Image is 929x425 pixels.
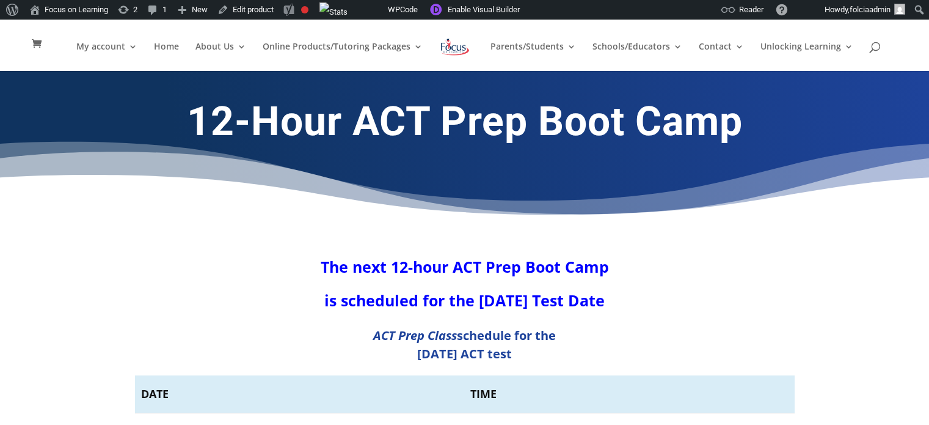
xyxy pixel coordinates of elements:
[699,42,744,71] a: Contact
[490,42,576,71] a: Parents/Students
[324,290,605,311] strong: is scheduled for the [DATE] Test Date
[760,42,853,71] a: Unlocking Learning
[301,6,308,13] div: Focus keyphrase not set
[154,42,179,71] a: Home
[263,42,423,71] a: Online Products/Tutoring Packages
[464,375,795,413] th: TIME
[592,42,682,71] a: Schools/Educators
[319,2,348,22] img: Views over 48 hours. Click for more Jetpack Stats.
[417,346,512,362] b: [DATE] ACT test
[135,106,795,144] h1: 12-Hour ACT Prep Boot Camp
[321,256,609,277] strong: The next 12-hour ACT Prep Boot Camp
[76,42,137,71] a: My account
[195,42,246,71] a: About Us
[850,5,891,14] span: folciaadmin
[135,375,464,413] th: DATE
[439,36,471,58] img: Focus on Learning
[373,327,457,344] em: ACT Prep Class
[373,327,556,344] b: schedule for the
